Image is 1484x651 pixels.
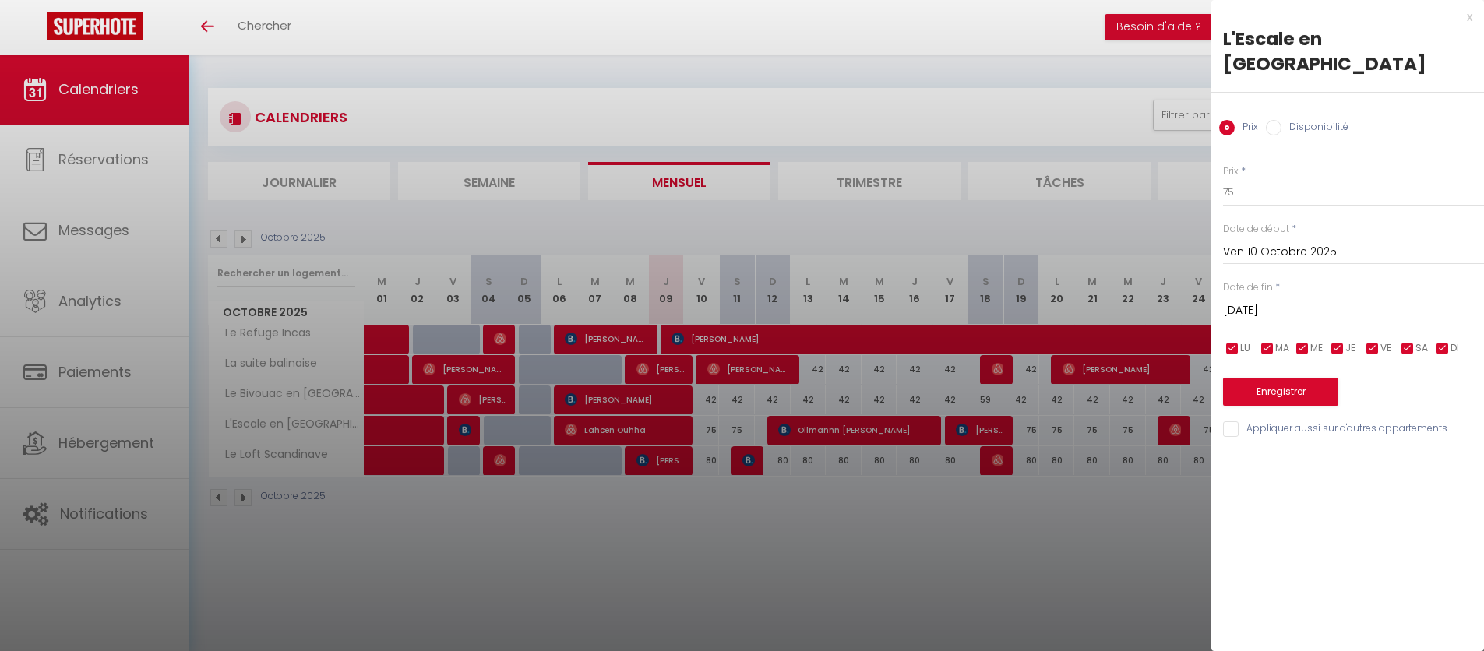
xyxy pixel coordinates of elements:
span: DI [1451,341,1459,356]
span: MA [1275,341,1289,356]
div: x [1211,8,1472,26]
label: Date de fin [1223,280,1273,295]
span: ME [1310,341,1323,356]
label: Date de début [1223,222,1289,237]
span: JE [1345,341,1355,356]
span: SA [1415,341,1428,356]
label: Disponibilité [1281,120,1348,137]
span: VE [1380,341,1391,356]
label: Prix [1223,164,1239,179]
span: LU [1240,341,1250,356]
button: Enregistrer [1223,378,1338,406]
label: Prix [1235,120,1258,137]
div: L'Escale en [GEOGRAPHIC_DATA] [1223,26,1472,76]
